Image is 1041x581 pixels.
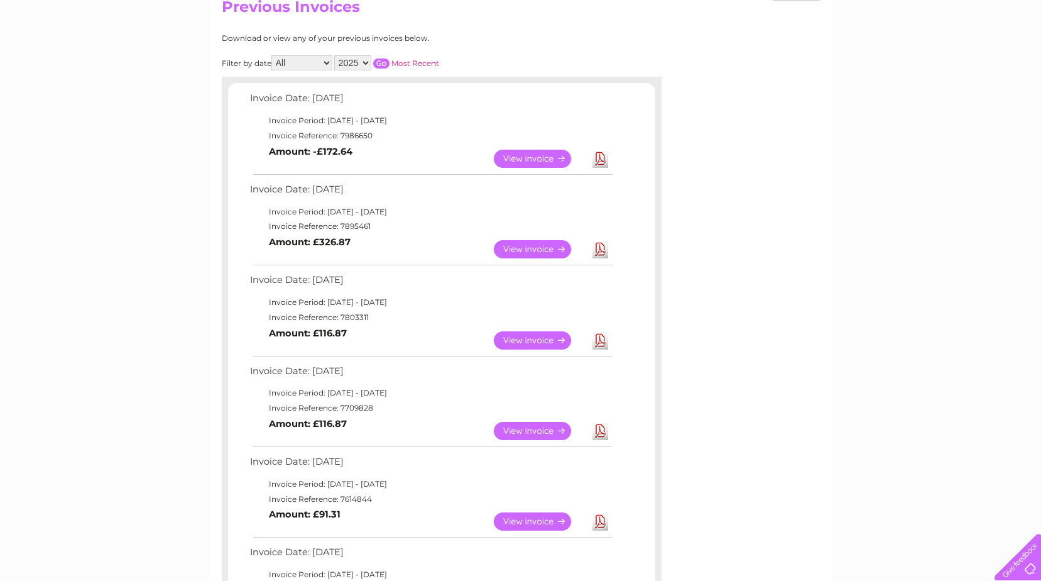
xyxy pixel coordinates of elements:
[224,7,818,61] div: Clear Business is a trading name of Verastar Limited (registered in [GEOGRAPHIC_DATA] No. 3667643...
[247,128,614,143] td: Invoice Reference: 7986650
[592,512,608,531] a: Download
[494,422,586,440] a: View
[269,146,352,157] b: Amount: -£172.64
[247,544,614,567] td: Invoice Date: [DATE]
[932,53,950,63] a: Blog
[247,295,614,310] td: Invoice Period: [DATE] - [DATE]
[247,453,614,477] td: Invoice Date: [DATE]
[247,90,614,113] td: Invoice Date: [DATE]
[36,33,101,71] img: logo.png
[247,113,614,128] td: Invoice Period: [DATE] - [DATE]
[247,477,614,492] td: Invoice Period: [DATE] - [DATE]
[592,422,608,440] a: Download
[247,401,614,416] td: Invoice Reference: 7709828
[494,150,586,168] a: View
[222,55,552,70] div: Filter by date
[222,34,552,43] div: Download or view any of your previous invoices below.
[269,328,347,339] b: Amount: £116.87
[494,240,586,258] a: View
[247,492,614,507] td: Invoice Reference: 7614844
[494,331,586,350] a: View
[592,150,608,168] a: Download
[247,385,614,401] td: Invoice Period: [DATE] - [DATE]
[592,331,608,350] a: Download
[957,53,988,63] a: Contact
[494,512,586,531] a: View
[269,509,341,520] b: Amount: £91.31
[592,240,608,258] a: Download
[269,418,347,429] b: Amount: £116.87
[247,310,614,325] td: Invoice Reference: 7803311
[391,58,439,68] a: Most Recent
[247,272,614,295] td: Invoice Date: [DATE]
[820,53,844,63] a: Water
[247,204,614,219] td: Invoice Period: [DATE] - [DATE]
[1000,53,1029,63] a: Log out
[269,236,351,248] b: Amount: £326.87
[247,363,614,386] td: Invoice Date: [DATE]
[804,6,891,22] a: 0333 014 3131
[851,53,879,63] a: Energy
[247,181,614,204] td: Invoice Date: [DATE]
[247,219,614,234] td: Invoice Reference: 7895461
[886,53,924,63] a: Telecoms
